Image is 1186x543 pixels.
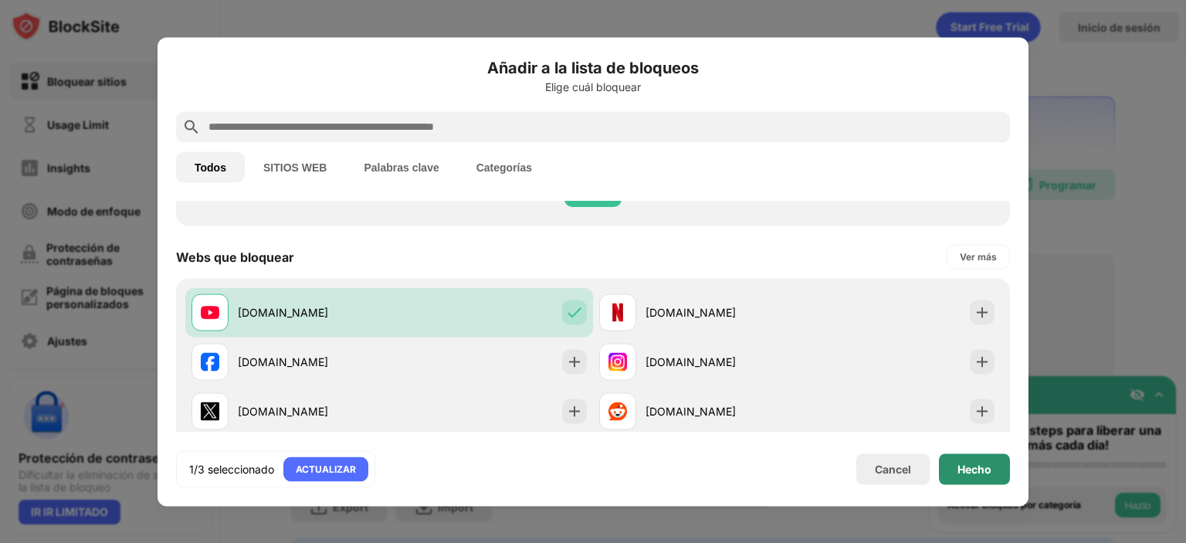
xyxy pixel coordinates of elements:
button: Todos [176,151,245,182]
h6: Añadir a la lista de bloqueos [176,56,1010,79]
img: favicons [201,402,219,420]
img: favicons [608,303,627,321]
div: Hecho [957,463,991,475]
img: favicons [201,352,219,371]
div: Cancel [875,463,911,476]
img: search.svg [182,117,201,136]
button: SITIOS WEB [245,151,345,182]
div: [DOMAIN_NAME] [646,354,797,370]
div: [DOMAIN_NAME] [238,354,389,370]
img: favicons [608,352,627,371]
div: Elige cuál bloquear [176,80,1010,93]
div: ACTUALIZAR [296,461,356,477]
div: [DOMAIN_NAME] [238,304,389,321]
div: [DOMAIN_NAME] [646,304,797,321]
button: Palabras clave [345,151,457,182]
button: Categorías [458,151,551,182]
img: favicons [608,402,627,420]
div: 1/3 seleccionado [189,461,274,477]
img: favicons [201,303,219,321]
div: Webs que bloquear [176,249,294,264]
div: [DOMAIN_NAME] [646,403,797,419]
div: Ver más [960,249,997,264]
div: [DOMAIN_NAME] [238,403,389,419]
